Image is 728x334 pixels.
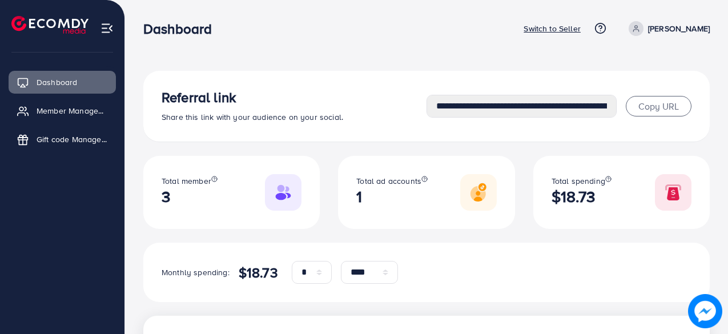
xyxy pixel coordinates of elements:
[648,22,710,35] p: [PERSON_NAME]
[162,175,211,187] span: Total member
[100,22,114,35] img: menu
[37,105,107,116] span: Member Management
[356,175,421,187] span: Total ad accounts
[9,99,116,122] a: Member Management
[162,89,427,106] h3: Referral link
[239,264,278,281] h4: $18.73
[552,175,605,187] span: Total spending
[460,174,497,211] img: Responsive image
[143,21,221,37] h3: Dashboard
[638,100,679,112] span: Copy URL
[356,187,428,206] h2: 1
[162,265,230,279] p: Monthly spending:
[9,128,116,151] a: Gift code Management
[37,134,107,145] span: Gift code Management
[265,174,301,211] img: Responsive image
[11,16,89,34] img: logo
[524,22,581,35] p: Switch to Seller
[552,187,612,206] h2: $18.73
[9,71,116,94] a: Dashboard
[688,294,722,328] img: image
[37,77,77,88] span: Dashboard
[162,187,218,206] h2: 3
[655,174,691,211] img: Responsive image
[626,96,691,116] button: Copy URL
[162,111,343,123] span: Share this link with your audience on your social.
[624,21,710,36] a: [PERSON_NAME]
